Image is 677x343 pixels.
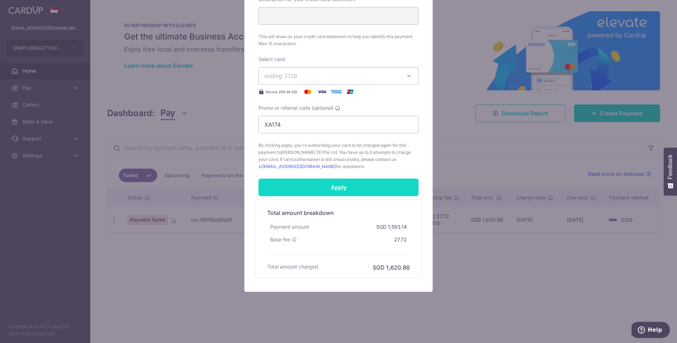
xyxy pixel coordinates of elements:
button: ending 2129 [258,67,419,85]
h6: Total amount charged [267,263,318,270]
span: ending 2129 [264,72,297,79]
span: Base fee [270,236,290,243]
img: Mastercard [301,88,315,96]
iframe: Opens a widget where you can find more information [632,322,670,339]
h6: SGD 1,620.86 [373,263,410,272]
a: [EMAIL_ADDRESS][DOMAIN_NAME] [262,164,336,169]
span: By clicking apply, you're authorising your card to be charged again for this payment to . You hav... [258,142,419,170]
img: Visa [315,88,329,96]
span: This will show on your credit card statement to help you identify this payment. Max 15 characters. [258,33,419,47]
span: Feedback [667,155,673,179]
div: SGD 1,593.14 [373,221,410,233]
img: American Express [329,88,343,96]
label: Select card [258,56,285,63]
div: 27.72 [391,233,410,246]
h5: Total amount breakdown [267,209,410,217]
div: Payment amount [267,221,312,233]
input: Apply [258,179,419,196]
button: Feedback - Show survey [664,148,677,195]
span: Secure 256-bit SSL [266,89,298,95]
span: [PERSON_NAME] (S) Pte Ltd [281,150,337,155]
img: UnionPay [343,88,357,96]
span: Promo or referral code (optional) [258,104,334,112]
